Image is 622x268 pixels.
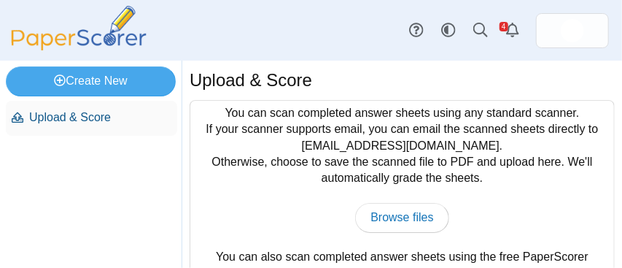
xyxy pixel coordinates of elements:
[561,19,584,42] span: Carlos Chavez
[370,211,433,223] span: Browse files
[6,101,177,136] a: Upload & Score
[6,6,152,50] img: PaperScorer
[536,13,609,48] a: ps.B7yuFiroF87KfScy
[497,15,529,47] a: Alerts
[6,40,152,53] a: PaperScorer
[561,19,584,42] img: ps.B7yuFiroF87KfScy
[29,110,171,126] span: Upload & Score
[190,68,312,93] h1: Upload & Score
[355,203,448,232] a: Browse files
[6,66,176,96] a: Create New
